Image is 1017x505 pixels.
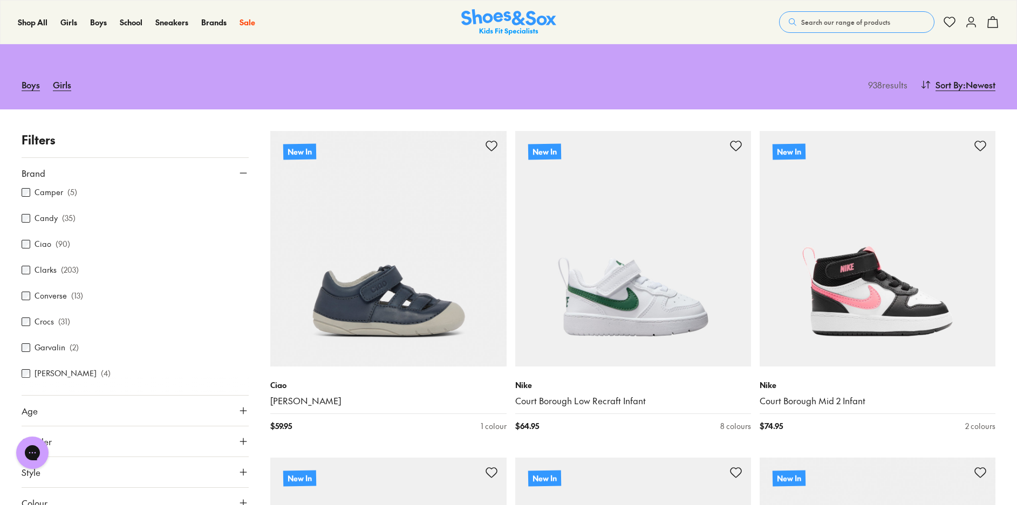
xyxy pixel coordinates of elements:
[760,379,995,391] p: Nike
[35,290,67,301] label: Converse
[920,73,995,96] button: Sort By:Newest
[35,238,51,250] label: Ciao
[965,420,995,432] div: 2 colours
[481,420,507,432] div: 1 colour
[101,368,111,379] p: ( 4 )
[11,433,54,473] iframe: Gorgias live chat messenger
[270,395,506,407] a: [PERSON_NAME]
[963,78,995,91] span: : Newest
[60,17,77,28] a: Girls
[760,420,783,432] span: $ 74.95
[53,73,71,96] a: Girls
[71,290,83,301] p: ( 13 )
[61,264,79,275] p: ( 203 )
[155,17,188,28] a: Sneakers
[62,212,76,224] p: ( 35 )
[18,17,47,28] a: Shop All
[864,78,907,91] p: 938 results
[22,158,249,188] button: Brand
[760,395,995,407] a: Court Borough Mid 2 Infant
[35,186,63,198] label: Camper
[515,379,751,391] p: Nike
[22,426,249,456] button: Gender
[240,17,255,28] a: Sale
[22,457,249,487] button: Style
[120,17,142,28] a: School
[201,17,227,28] a: Brands
[58,316,70,327] p: ( 31 )
[270,379,506,391] p: Ciao
[720,420,751,432] div: 8 colours
[515,420,539,432] span: $ 64.95
[528,470,561,486] p: New In
[760,131,995,366] a: New In
[35,316,54,327] label: Crocs
[22,73,40,96] a: Boys
[515,395,751,407] a: Court Borough Low Recraft Infant
[283,143,316,160] p: New In
[22,131,249,149] p: Filters
[22,404,38,417] span: Age
[35,212,58,224] label: Candy
[515,131,751,366] a: New In
[22,396,249,426] button: Age
[70,342,79,353] p: ( 2 )
[461,9,556,36] img: SNS_Logo_Responsive.svg
[22,167,45,179] span: Brand
[35,368,97,379] label: [PERSON_NAME]
[801,17,890,27] span: Search our range of products
[35,264,57,275] label: Clarks
[779,11,934,33] button: Search our range of products
[283,470,316,486] p: New In
[773,143,806,160] p: New In
[528,143,561,160] p: New In
[90,17,107,28] a: Boys
[936,78,963,91] span: Sort By
[35,342,65,353] label: Garvalin
[67,186,77,198] p: ( 5 )
[56,238,70,250] p: ( 90 )
[773,470,806,486] p: New In
[461,9,556,36] a: Shoes & Sox
[270,131,506,366] a: New In
[270,420,292,432] span: $ 59.95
